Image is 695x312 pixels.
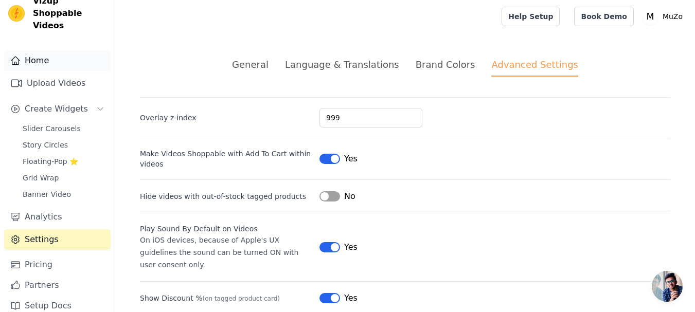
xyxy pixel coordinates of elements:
[4,99,111,119] button: Create Widgets
[344,153,358,165] span: Yes
[4,50,111,71] a: Home
[140,149,311,169] label: Make Videos Shoppable with Add To Cart within videos
[232,58,269,71] div: General
[4,229,111,250] a: Settings
[491,58,578,77] div: Advanced Settings
[646,11,654,22] text: M
[502,7,560,26] a: Help Setup
[652,271,683,302] a: Open chat
[319,190,355,203] button: No
[140,113,311,123] label: Overlay z-index
[140,191,311,201] label: Hide videos with out-of-stock tagged products
[344,292,358,304] span: Yes
[658,7,687,26] p: MuZo
[4,275,111,296] a: Partners
[202,295,280,302] span: (on tagged product card)
[285,58,399,71] div: Language & Translations
[319,292,358,304] button: Yes
[574,7,633,26] a: Book Demo
[642,7,687,26] button: M MuZo
[319,153,358,165] button: Yes
[16,121,111,136] a: Slider Carousels
[344,241,358,253] span: Yes
[344,190,355,203] span: No
[140,224,311,234] div: Play Sound By Default on Videos
[23,140,68,150] span: Story Circles
[16,154,111,169] a: Floating-Pop ⭐
[23,123,81,134] span: Slider Carousels
[16,171,111,185] a: Grid Wrap
[8,5,25,22] img: Vizup
[416,58,475,71] div: Brand Colors
[23,156,78,167] span: Floating-Pop ⭐
[140,293,311,303] label: Show Discount %
[319,241,358,253] button: Yes
[4,254,111,275] a: Pricing
[16,187,111,201] a: Banner Video
[23,189,71,199] span: Banner Video
[4,73,111,94] a: Upload Videos
[16,138,111,152] a: Story Circles
[25,103,88,115] span: Create Widgets
[4,207,111,227] a: Analytics
[23,173,59,183] span: Grid Wrap
[140,236,298,269] span: On iOS devices, because of Apple's UX guidelines the sound can be turned ON with user consent only.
